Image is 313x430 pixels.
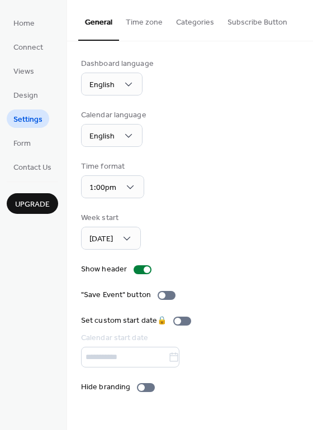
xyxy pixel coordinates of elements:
[81,289,151,301] div: "Save Event" button
[13,18,35,30] span: Home
[7,133,37,152] a: Form
[81,109,146,121] div: Calendar language
[81,58,154,70] div: Dashboard language
[89,129,115,144] span: English
[13,90,38,102] span: Design
[13,138,31,150] span: Form
[7,157,58,176] a: Contact Us
[7,109,49,128] a: Settings
[13,114,42,126] span: Settings
[81,212,139,224] div: Week start
[7,85,45,104] a: Design
[15,199,50,211] span: Upgrade
[13,66,34,78] span: Views
[89,180,116,195] span: 1:00pm
[13,42,43,54] span: Connect
[89,78,115,93] span: English
[7,61,41,80] a: Views
[7,193,58,214] button: Upgrade
[81,161,142,173] div: Time format
[7,13,41,32] a: Home
[81,264,127,275] div: Show header
[13,162,51,174] span: Contact Us
[89,232,113,247] span: [DATE]
[7,37,50,56] a: Connect
[81,381,130,393] div: Hide branding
